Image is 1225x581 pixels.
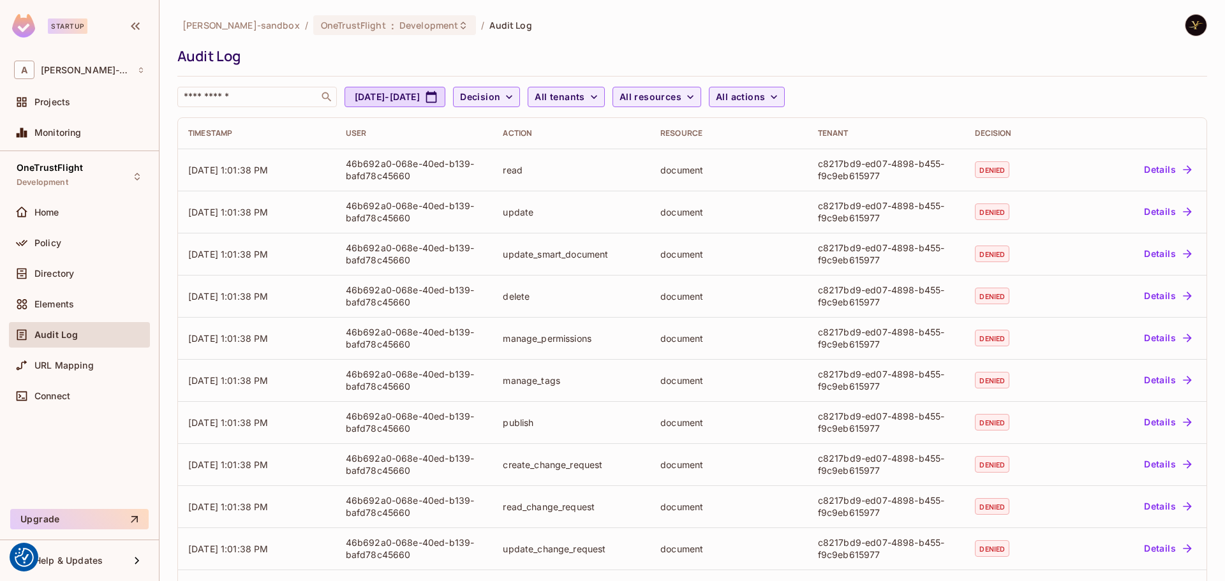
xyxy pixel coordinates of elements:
span: Directory [34,268,74,279]
div: document [660,459,798,471]
div: 46b692a0-068e-40ed-b139-bafd78c45660 [346,284,483,308]
span: Home [34,207,59,217]
div: manage_permissions [503,332,640,344]
div: Timestamp [188,128,325,138]
div: 46b692a0-068e-40ed-b139-bafd78c45660 [346,494,483,518]
span: Monitoring [34,128,82,138]
span: denied [975,414,1009,430]
div: update_change_request [503,543,640,555]
span: [DATE] 1:01:38 PM [188,417,269,428]
img: Revisit consent button [15,548,34,567]
button: Details [1139,286,1196,306]
div: document [660,164,798,176]
button: All tenants [528,87,604,107]
div: 46b692a0-068e-40ed-b139-bafd78c45660 [346,368,483,392]
div: document [660,416,798,429]
span: the active workspace [182,19,300,31]
span: denied [975,540,1009,557]
span: All resources [620,89,681,105]
span: [DATE] 1:01:38 PM [188,333,269,344]
button: Details [1139,454,1196,474]
li: / [305,19,308,31]
div: publish [503,416,640,429]
button: Decision [453,87,520,107]
span: denied [975,372,1009,388]
button: Details [1139,538,1196,559]
span: [DATE] 1:01:38 PM [188,375,269,386]
div: 46b692a0-068e-40ed-b139-bafd78c45660 [346,200,483,224]
div: c8217bd9-ed07-4898-b455-f9c9eb615977 [818,368,955,392]
span: Help & Updates [34,555,103,566]
div: document [660,501,798,513]
div: 46b692a0-068e-40ed-b139-bafd78c45660 [346,410,483,434]
div: 46b692a0-068e-40ed-b139-bafd78c45660 [346,536,483,561]
span: All tenants [535,89,584,105]
button: Details [1139,328,1196,348]
div: c8217bd9-ed07-4898-b455-f9c9eb615977 [818,410,955,434]
span: Policy [34,238,61,248]
span: Connect [34,391,70,401]
span: [DATE] 1:01:38 PM [188,249,269,260]
span: [DATE] 1:01:38 PM [188,291,269,302]
div: document [660,248,798,260]
button: All actions [709,87,785,107]
div: read [503,164,640,176]
div: Decision [975,128,1068,138]
div: Startup [48,18,87,34]
div: Audit Log [177,47,1201,66]
div: 46b692a0-068e-40ed-b139-bafd78c45660 [346,452,483,476]
span: Workspace: alex-trustflight-sandbox [41,65,131,75]
div: Tenant [818,128,955,138]
button: Details [1139,202,1196,222]
div: 46b692a0-068e-40ed-b139-bafd78c45660 [346,242,483,266]
span: [DATE] 1:01:38 PM [188,207,269,217]
span: denied [975,456,1009,473]
span: denied [975,330,1009,346]
div: document [660,206,798,218]
div: c8217bd9-ed07-4898-b455-f9c9eb615977 [818,200,955,224]
div: update_smart_document [503,248,640,260]
div: c8217bd9-ed07-4898-b455-f9c9eb615977 [818,536,955,561]
span: Audit Log [34,330,78,340]
div: Action [503,128,640,138]
button: All resources [612,87,701,107]
div: document [660,543,798,555]
div: document [660,374,798,386]
img: SReyMgAAAABJRU5ErkJggg== [12,14,35,38]
span: Projects [34,97,70,107]
button: Details [1139,412,1196,432]
div: 46b692a0-068e-40ed-b139-bafd78c45660 [346,158,483,182]
button: Details [1139,159,1196,180]
span: : [390,20,395,31]
span: URL Mapping [34,360,94,371]
button: Upgrade [10,509,149,529]
div: c8217bd9-ed07-4898-b455-f9c9eb615977 [818,452,955,476]
div: c8217bd9-ed07-4898-b455-f9c9eb615977 [818,158,955,182]
span: denied [975,246,1009,262]
div: delete [503,290,640,302]
button: Details [1139,244,1196,264]
span: Development [399,19,458,31]
span: [DATE] 1:01:38 PM [188,501,269,512]
span: Elements [34,299,74,309]
span: OneTrustFlight [321,19,386,31]
button: Details [1139,496,1196,517]
button: Consent Preferences [15,548,34,567]
div: c8217bd9-ed07-4898-b455-f9c9eb615977 [818,326,955,350]
div: 46b692a0-068e-40ed-b139-bafd78c45660 [346,326,483,350]
div: manage_tags [503,374,640,386]
span: All actions [716,89,765,105]
div: create_change_request [503,459,640,471]
div: read_change_request [503,501,640,513]
span: [DATE] 1:01:38 PM [188,543,269,554]
div: document [660,290,798,302]
div: c8217bd9-ed07-4898-b455-f9c9eb615977 [818,494,955,518]
span: A [14,61,34,79]
span: denied [975,203,1009,220]
span: [DATE] 1:01:38 PM [188,165,269,175]
div: update [503,206,640,218]
span: denied [975,498,1009,515]
span: Decision [460,89,500,105]
div: User [346,128,483,138]
button: [DATE]-[DATE] [345,87,445,107]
